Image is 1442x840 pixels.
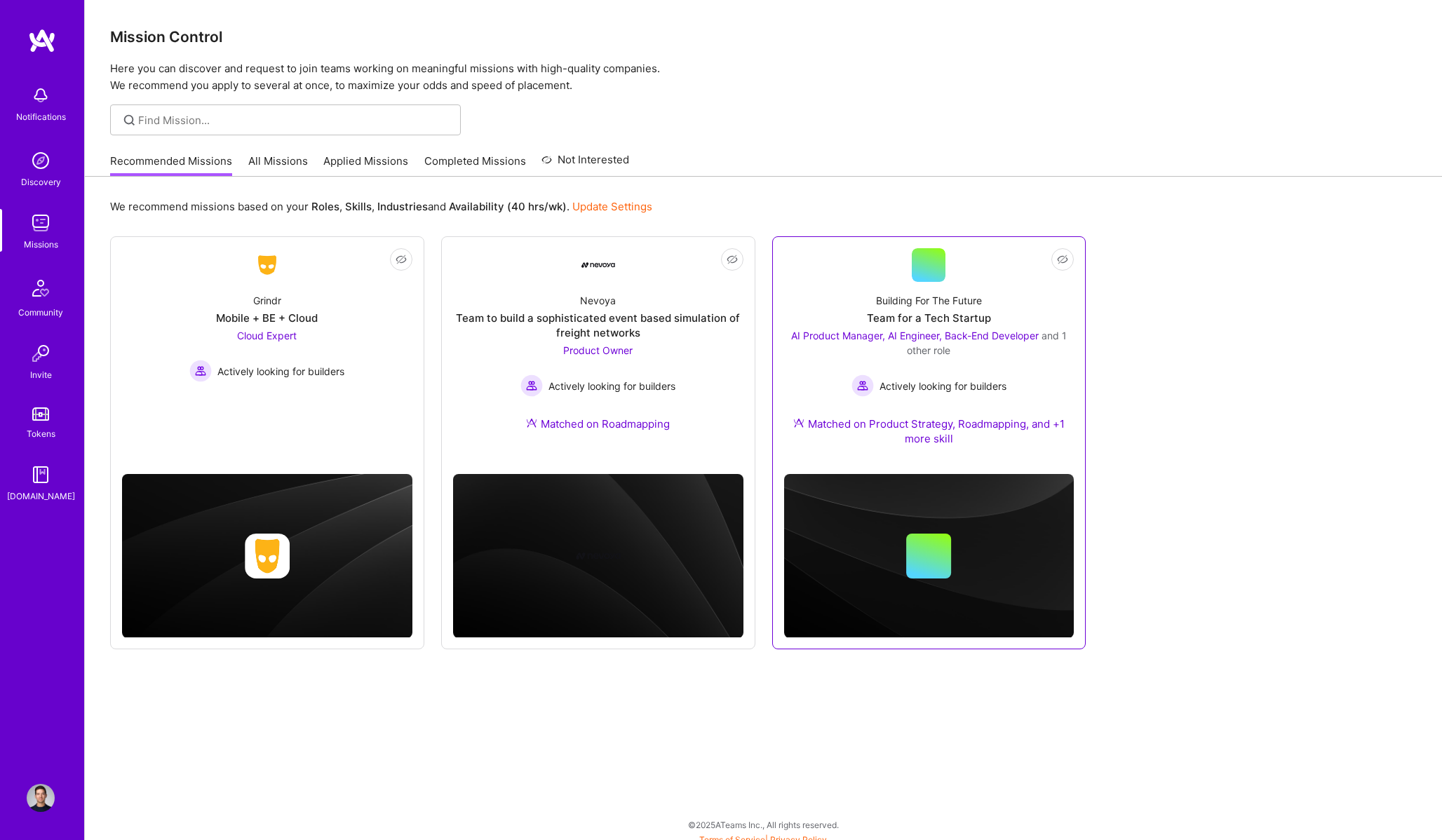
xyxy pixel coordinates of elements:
[396,254,407,265] i: icon EyeClosed
[377,200,428,213] b: Industries
[110,154,232,177] a: Recommended Missions
[311,200,339,213] b: Roles
[250,252,284,278] img: Company Logo
[27,339,55,367] img: Invite
[138,113,450,128] input: Find Mission...
[121,112,137,128] i: icon SearchGrey
[453,474,743,638] img: cover
[16,109,66,124] div: Notifications
[217,364,344,379] span: Actively looking for builders
[1057,254,1068,265] i: icon EyeClosed
[576,534,621,578] img: Company logo
[122,474,412,638] img: cover
[27,147,55,175] img: discovery
[784,248,1074,463] a: Building For The FutureTeam for a Tech StartupAI Product Manager, AI Engineer, Back-End Developer...
[27,784,55,812] img: User Avatar
[784,416,1074,446] div: Matched on Product Strategy, Roadmapping, and +1 more skill
[581,262,615,268] img: Company Logo
[24,237,58,252] div: Missions
[24,271,58,305] img: Community
[27,426,55,441] div: Tokens
[28,28,56,53] img: logo
[323,154,408,177] a: Applied Missions
[248,154,308,177] a: All Missions
[541,151,629,177] a: Not Interested
[7,489,75,503] div: [DOMAIN_NAME]
[110,199,652,214] p: We recommend missions based on your , , and .
[27,81,55,109] img: bell
[449,200,567,213] b: Availability (40 hrs/wk)
[30,367,52,382] div: Invite
[526,417,537,428] img: Ateam Purple Icon
[867,311,991,325] div: Team for a Tech Startup
[453,248,743,448] a: Company LogoNevoyaTeam to build a sophisticated event based simulation of freight networksProduct...
[122,248,412,437] a: Company LogoGrindrMobile + BE + CloudCloud Expert Actively looking for buildersActively looking f...
[110,28,1417,46] h3: Mission Control
[453,311,743,340] div: Team to build a sophisticated event based simulation of freight networks
[237,330,297,341] span: Cloud Expert
[27,461,55,489] img: guide book
[784,474,1074,638] img: cover
[563,344,633,356] span: Product Owner
[876,293,982,308] div: Building For The Future
[216,311,318,325] div: Mobile + BE + Cloud
[727,254,738,265] i: icon EyeClosed
[21,175,61,189] div: Discovery
[793,417,804,428] img: Ateam Purple Icon
[23,784,58,812] a: User Avatar
[345,200,372,213] b: Skills
[27,209,55,237] img: teamwork
[189,360,212,382] img: Actively looking for builders
[548,379,675,393] span: Actively looking for builders
[526,416,670,431] div: Matched on Roadmapping
[110,60,1417,94] p: Here you can discover and request to join teams working on meaningful missions with high-quality ...
[572,200,652,213] a: Update Settings
[580,293,616,308] div: Nevoya
[253,293,281,308] div: Grindr
[424,154,526,177] a: Completed Missions
[245,534,290,578] img: Company logo
[32,407,49,421] img: tokens
[851,374,874,397] img: Actively looking for builders
[791,330,1039,341] span: AI Product Manager, AI Engineer, Back-End Developer
[880,379,1006,393] span: Actively looking for builders
[18,305,63,320] div: Community
[520,374,543,397] img: Actively looking for builders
